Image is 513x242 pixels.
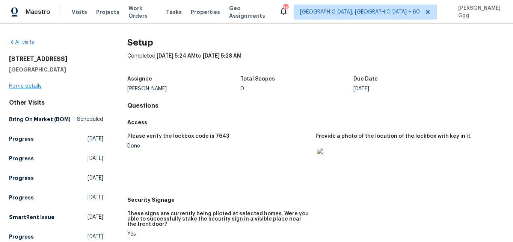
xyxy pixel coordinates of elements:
span: [DATE] 5:28 AM [203,53,241,59]
span: [DATE] [88,155,103,162]
span: Geo Assignments [229,5,270,20]
h5: [GEOGRAPHIC_DATA] [9,66,103,73]
span: [DATE] [88,174,103,182]
h5: Please verify the lockbox code is 7643 [127,134,229,139]
h5: Progress [9,135,34,143]
a: Progress[DATE] [9,132,103,146]
span: [DATE] [88,233,103,240]
div: Done [127,143,310,149]
h5: Provide a photo of the location of the lockbox with key in it. [315,134,472,139]
span: Maestro [26,8,50,16]
span: [DATE] [88,135,103,143]
h5: SmartRent Issue [9,213,54,221]
a: Progress[DATE] [9,171,103,185]
a: All visits [9,40,35,45]
span: [DATE] [88,194,103,201]
div: [DATE] [353,86,466,91]
h2: [STREET_ADDRESS] [9,55,103,63]
div: [PERSON_NAME] [127,86,240,91]
div: Other Visits [9,99,103,107]
h4: Questions [127,102,504,110]
h5: Assignee [127,76,152,82]
a: Progress[DATE] [9,191,103,204]
span: [DATE] [88,213,103,221]
span: Tasks [166,9,182,15]
span: Projects [96,8,119,16]
h5: Progress [9,155,34,162]
span: Properties [191,8,220,16]
a: Progress[DATE] [9,152,103,165]
a: SmartRent Issue[DATE] [9,210,103,224]
h5: Progress [9,174,34,182]
span: [DATE] 5:24 AM [157,53,196,59]
h2: Setup [127,39,504,46]
div: 0 [240,86,353,91]
h5: Bring On Market (BOM) [9,116,71,123]
h5: Progress [9,233,34,240]
span: Scheduled [77,116,103,123]
h5: Progress [9,194,34,201]
a: Bring On Market (BOM)Scheduled [9,113,103,126]
h5: These signs are currently being piloted at selected homes. Were you able to successfully stake th... [127,211,310,227]
span: [PERSON_NAME] Ggg [455,5,502,20]
span: Visits [72,8,87,16]
h5: Total Scopes [240,76,275,82]
h5: Security Signage [127,196,504,204]
span: [GEOGRAPHIC_DATA], [GEOGRAPHIC_DATA] + 60 [300,8,420,16]
h5: Due Date [353,76,378,82]
span: Work Orders [128,5,157,20]
a: Home details [9,84,42,89]
div: Yes [127,231,310,237]
h5: Access [127,119,504,126]
div: 719 [283,5,288,12]
div: Completed: to [127,52,504,72]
